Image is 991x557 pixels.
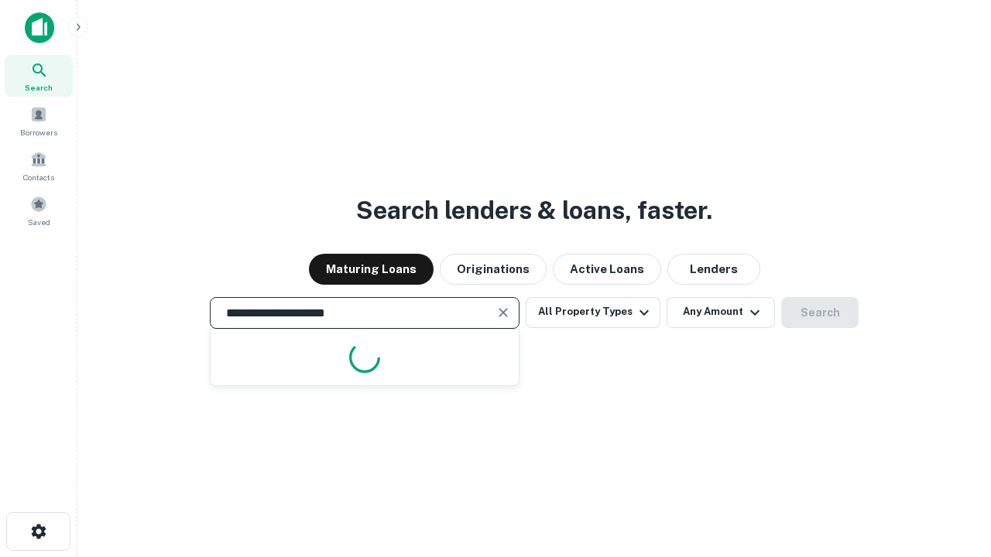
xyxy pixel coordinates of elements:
[914,433,991,507] iframe: Chat Widget
[28,216,50,228] span: Saved
[309,254,434,285] button: Maturing Loans
[25,12,54,43] img: capitalize-icon.png
[23,171,54,183] span: Contacts
[5,100,73,142] a: Borrowers
[5,145,73,186] a: Contacts
[667,297,775,328] button: Any Amount
[356,192,712,229] h3: Search lenders & loans, faster.
[25,81,53,94] span: Search
[5,190,73,231] a: Saved
[5,55,73,97] a: Search
[440,254,547,285] button: Originations
[20,126,57,138] span: Borrowers
[553,254,661,285] button: Active Loans
[492,302,514,323] button: Clear
[667,254,760,285] button: Lenders
[526,297,660,328] button: All Property Types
